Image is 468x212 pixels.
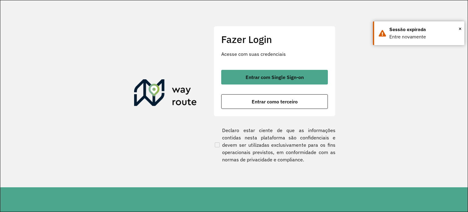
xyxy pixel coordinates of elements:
span: Entrar como terceiro [252,99,298,104]
p: Acesse com suas credenciais [221,50,328,58]
h2: Fazer Login [221,34,328,45]
button: button [221,94,328,109]
img: Roteirizador AmbevTech [134,79,197,109]
span: × [459,24,462,33]
div: Sessão expirada [389,26,460,33]
label: Declaro estar ciente de que as informações contidas nesta plataforma são confidenciais e devem se... [214,127,335,163]
button: Close [459,24,462,33]
div: Entre novamente [389,33,460,41]
button: button [221,70,328,84]
span: Entrar com Single Sign-on [246,75,304,80]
